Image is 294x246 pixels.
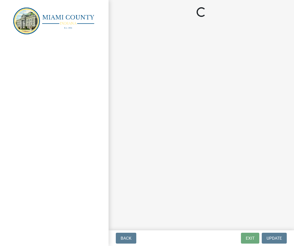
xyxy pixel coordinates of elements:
[241,233,259,244] button: Exit
[267,236,282,241] span: Update
[12,6,99,35] img: Miami County, Indiana
[121,236,131,241] span: Back
[116,233,136,244] button: Back
[262,233,287,244] button: Update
